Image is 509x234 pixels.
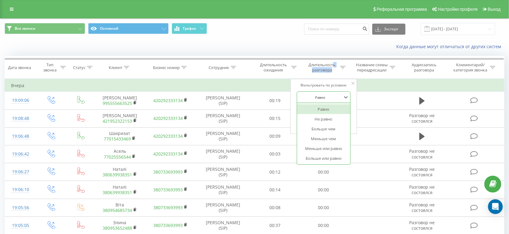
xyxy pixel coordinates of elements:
div: Тип звонка [41,62,59,73]
a: 77025556544 [104,154,131,160]
div: Open Intercom Messenger [488,199,503,214]
a: 420292333134 [153,115,183,121]
a: 420292333134 [153,133,183,139]
td: [PERSON_NAME] (SIP) [196,127,251,145]
input: Поиск по номеру [304,24,369,35]
td: 00:00 [299,163,348,181]
div: 19:06:27 [11,166,30,178]
td: Асель [95,145,145,163]
td: 00:00 [299,181,348,199]
a: 995555663525 [103,100,132,106]
a: 380953652488 [103,225,132,231]
div: Меньше или равно [297,144,350,153]
div: Меньше чем [297,134,350,144]
div: Сотрудник [209,65,229,70]
div: Аудиозапись разговора [404,62,444,73]
a: 380733693993 [153,187,183,193]
button: Все звонки [5,23,85,34]
td: [PERSON_NAME] (SIP) [196,109,251,127]
div: Фильтровать по условию [297,82,351,88]
a: 380639938351 [103,190,132,195]
td: [PERSON_NAME] [95,109,145,127]
span: Разговор не состоялся [409,113,435,124]
button: График [172,23,207,34]
div: 19:05:05 [11,220,30,232]
td: Вчера [5,79,504,92]
div: Клиент [109,65,122,70]
td: [PERSON_NAME] (SIP) [196,181,251,199]
td: 00:09 [251,127,300,145]
span: Разговор не состоялся [409,202,435,213]
div: 19:06:42 [11,148,30,160]
button: Основной [88,23,169,34]
td: [PERSON_NAME] (SIP) [196,92,251,109]
td: [PERSON_NAME] (SIP) [196,163,251,181]
div: Больше чем [297,124,350,134]
a: 77015433469 [104,136,131,142]
div: Название схемы переадресации [355,62,388,73]
a: 380639938351 [103,172,132,178]
td: 00:15 [251,109,300,127]
span: Разговор не состоялся [409,148,435,159]
button: Экспорт [372,24,405,35]
a: 380733693993 [153,222,183,228]
td: 00:12 [251,163,300,181]
div: Дата звонка [8,65,31,70]
div: 19:05:56 [11,202,30,214]
a: 420292333134 [153,98,183,103]
div: Бизнес номер [153,65,180,70]
a: Когда данные могут отличаться от других систем [396,44,504,49]
div: 19:09:06 [11,94,30,106]
a: 380733693993 [153,169,183,175]
span: Разговор не состоялся [409,220,435,231]
span: Реферальная программа [377,7,427,12]
td: Наталі [95,181,145,199]
td: [PERSON_NAME] (SIP) [196,145,251,163]
span: График [183,26,197,31]
td: 00:08 [251,199,300,217]
td: 00:03 [251,145,300,163]
span: Все звонки [15,26,35,31]
div: Длительность ожидания [257,62,290,73]
td: Віта [95,199,145,217]
div: Равно [297,104,350,114]
div: 19:06:10 [11,184,30,196]
span: Выход [488,7,501,12]
span: Разговор не состоялся [409,166,435,178]
a: 421952322153 [103,118,132,124]
div: 19:08:48 [11,113,30,125]
div: 19:06:48 [11,130,30,142]
a: 420292333134 [153,151,183,157]
a: 380733693993 [153,205,183,210]
a: 380954685734 [103,207,132,213]
span: Разговор не состоялся [409,184,435,195]
td: [PERSON_NAME] (SIP) [196,199,251,217]
td: 00:19 [251,92,300,109]
span: Настройки профиля [438,7,478,12]
td: 00:00 [299,199,348,217]
td: 00:14 [251,181,300,199]
td: Шахризат [95,127,145,145]
td: [PERSON_NAME] [95,92,145,109]
td: Наталі [95,163,145,181]
div: Больше или равно [297,153,350,163]
div: Длительность разговора [306,62,339,73]
div: Комментарий/категория звонка [452,62,488,73]
div: Не равно [297,114,350,124]
div: Статус [73,65,85,70]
